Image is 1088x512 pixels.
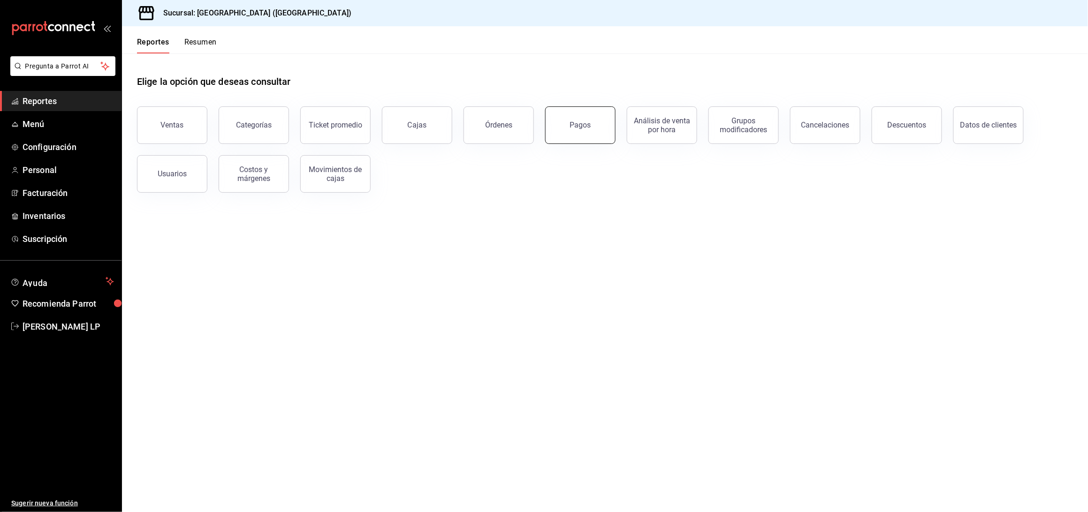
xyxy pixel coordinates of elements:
[23,118,114,130] span: Menú
[408,120,427,131] div: Cajas
[137,38,169,53] button: Reportes
[23,276,102,287] span: Ayuda
[137,38,217,53] div: navigation tabs
[219,106,289,144] button: Categorías
[633,116,691,134] div: Análisis de venta por hora
[161,120,184,129] div: Ventas
[888,120,927,129] div: Descuentos
[627,106,697,144] button: Análisis de venta por hora
[309,120,362,129] div: Ticket promedio
[103,24,111,32] button: open_drawer_menu
[23,210,114,222] span: Inventarios
[306,165,365,183] div: Movimientos de cajas
[23,141,114,153] span: Configuración
[708,106,779,144] button: Grupos modificadores
[801,120,850,129] div: Cancelaciones
[953,106,1024,144] button: Datos de clientes
[137,106,207,144] button: Ventas
[715,116,773,134] div: Grupos modificadores
[23,320,114,333] span: [PERSON_NAME] LP
[137,155,207,193] button: Usuarios
[236,120,272,129] div: Categorías
[156,8,351,19] h3: Sucursal: [GEOGRAPHIC_DATA] ([GEOGRAPHIC_DATA])
[25,61,101,71] span: Pregunta a Parrot AI
[23,187,114,199] span: Facturación
[7,68,115,78] a: Pregunta a Parrot AI
[790,106,860,144] button: Cancelaciones
[158,169,187,178] div: Usuarios
[23,95,114,107] span: Reportes
[545,106,616,144] button: Pagos
[960,120,1017,129] div: Datos de clientes
[872,106,942,144] button: Descuentos
[225,165,283,183] div: Costos y márgenes
[219,155,289,193] button: Costos y márgenes
[137,75,291,89] h1: Elige la opción que deseas consultar
[300,155,371,193] button: Movimientos de cajas
[23,164,114,176] span: Personal
[382,106,452,144] a: Cajas
[11,498,114,508] span: Sugerir nueva función
[184,38,217,53] button: Resumen
[464,106,534,144] button: Órdenes
[23,233,114,245] span: Suscripción
[485,120,512,129] div: Órdenes
[570,120,591,129] div: Pagos
[300,106,371,144] button: Ticket promedio
[23,297,114,310] span: Recomienda Parrot
[10,56,115,76] button: Pregunta a Parrot AI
